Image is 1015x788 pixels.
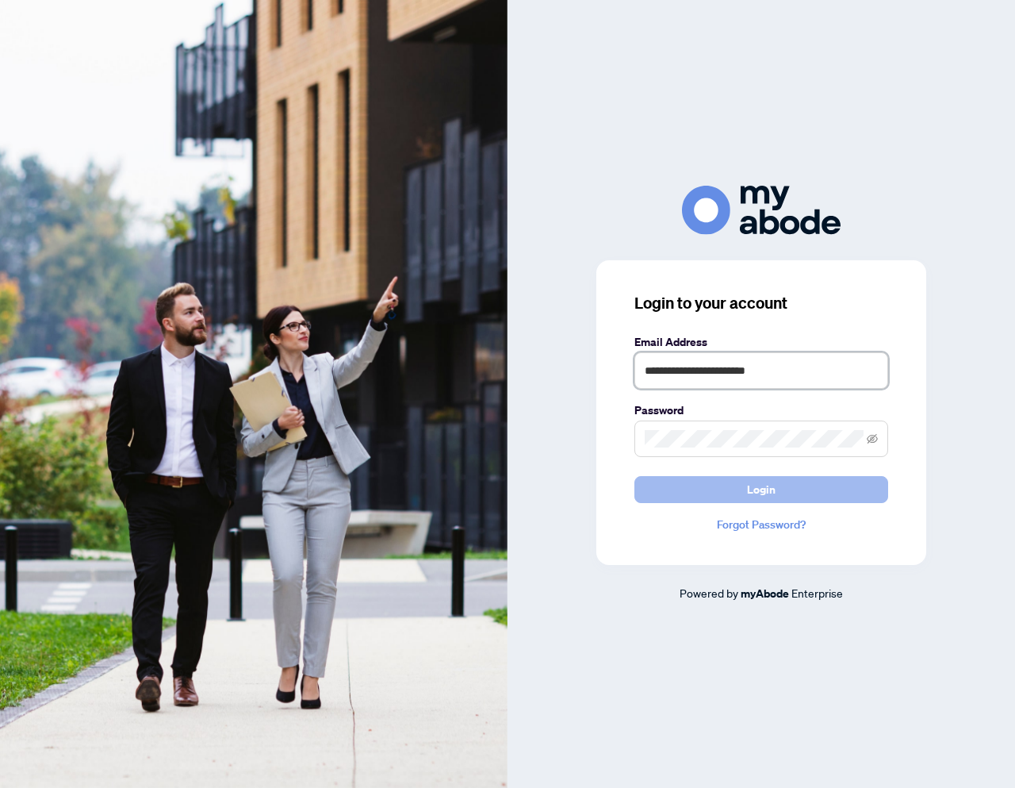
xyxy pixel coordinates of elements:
a: myAbode [741,585,789,602]
button: Login [634,476,888,503]
h3: Login to your account [634,292,888,314]
img: ma-logo [682,186,841,234]
span: Login [747,477,776,502]
label: Email Address [634,333,888,351]
span: Enterprise [791,586,843,600]
label: Password [634,402,888,419]
span: eye-invisible [867,433,878,444]
span: Powered by [680,586,738,600]
a: Forgot Password? [634,516,888,533]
